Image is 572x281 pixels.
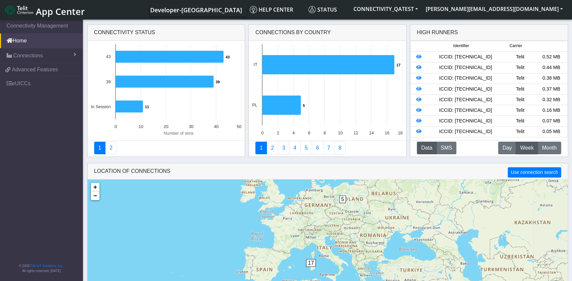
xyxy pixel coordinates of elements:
div: Telit [504,107,536,114]
button: CONNECTIVITY_QATEST [350,3,422,15]
text: 40 [214,124,219,129]
text: 20 [163,124,168,129]
text: 10 [138,124,143,129]
div: 0.38 MB [536,75,567,82]
span: Week [520,144,534,152]
div: Telit [504,53,536,61]
a: Status [306,3,350,16]
span: Developer-[GEOGRAPHIC_DATA] [150,6,242,14]
span: 5 [339,195,346,203]
div: Telit [504,96,536,104]
div: Connectivity status [88,25,245,41]
div: ICCID: [TECHNICAL_ID] [426,75,504,82]
div: 0.44 MB [536,64,567,71]
text: 0 [114,124,117,129]
span: Connections [13,52,43,60]
a: Telit IoT Solutions, Inc. [30,264,63,268]
div: ICCID: [TECHNICAL_ID] [426,86,504,93]
div: ICCID: [TECHNICAL_ID] [426,53,504,61]
a: Connections By Country [255,142,267,154]
span: Month [542,144,556,152]
div: Telit [504,64,536,71]
span: Status [308,6,337,13]
text: 39 [216,80,220,84]
div: ICCID: [TECHNICAL_ID] [426,64,504,71]
text: In Session [91,104,111,109]
div: ICCID: [TECHNICAL_ID] [426,107,504,114]
text: 4 [292,130,295,135]
text: 5 [303,104,305,107]
div: ICCID: [TECHNICAL_ID] [426,96,504,104]
img: status.svg [308,6,316,13]
a: Usage by Carrier [300,142,312,154]
a: Connectivity status [94,142,106,154]
text: 16 [385,130,389,135]
div: 0.07 MB [536,117,567,125]
text: 18 [398,130,403,135]
span: Advanced Features [12,66,58,74]
a: Your current platform instance [150,3,242,16]
a: Zoom in [91,183,99,191]
span: Help center [250,6,293,13]
button: Week [516,142,538,154]
button: [PERSON_NAME][EMAIL_ADDRESS][DOMAIN_NAME] [422,3,567,15]
div: Connections By Country [249,25,406,41]
div: Telit [504,75,536,82]
text: 50 [236,124,241,129]
nav: Summary paging [255,142,400,154]
text: 39 [106,79,110,84]
text: 30 [189,124,193,129]
div: High Runners [417,29,458,36]
div: LOCATION OF CONNECTIONS [88,163,568,179]
a: Help center [247,3,306,16]
text: 8 [324,130,326,135]
span: Day [502,144,512,152]
a: Usage per Country [278,142,289,154]
button: SMS [436,142,457,154]
a: 14 Days Trend [312,142,323,154]
text: 10 [338,130,343,135]
span: 17 [306,259,316,267]
div: 0.32 MB [536,96,567,104]
div: ICCID: [TECHNICAL_ID] [426,117,504,125]
button: Day [498,142,516,154]
text: PL [252,103,258,107]
div: 0.05 MB [536,128,567,135]
img: knowledge.svg [250,6,257,13]
a: Connections By Carrier [289,142,301,154]
span: Carrier [509,43,522,49]
text: IT [254,62,258,67]
div: Telit [504,86,536,93]
div: Telit [504,128,536,135]
a: App Center [5,3,84,17]
text: 0 [261,130,264,135]
button: Data [417,142,437,154]
text: 43 [225,55,229,59]
button: Use connection search [508,167,561,177]
span: App Center [36,5,85,18]
div: Telit [504,117,536,125]
nav: Summary paging [94,142,238,154]
div: 0.52 MB [536,53,567,61]
text: 12 [353,130,358,135]
button: Month [538,142,561,154]
text: 17 [396,63,400,67]
text: 2 [277,130,279,135]
a: Deployment status [105,142,117,154]
text: 11 [145,105,149,109]
div: 0.16 MB [536,107,567,114]
text: 14 [369,130,374,135]
span: Identifier [453,43,469,49]
div: ICCID: [TECHNICAL_ID] [426,128,504,135]
a: Zero Session [323,142,335,154]
text: Number of sims [163,131,193,136]
img: logo-telit-cinterion-gw-new.png [5,5,33,15]
text: 43 [106,54,110,59]
a: Not Connected for 30 days [334,142,346,154]
div: 0.37 MB [536,86,567,93]
a: Zoom out [91,191,99,200]
a: Carrier [267,142,278,154]
text: 6 [308,130,310,135]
